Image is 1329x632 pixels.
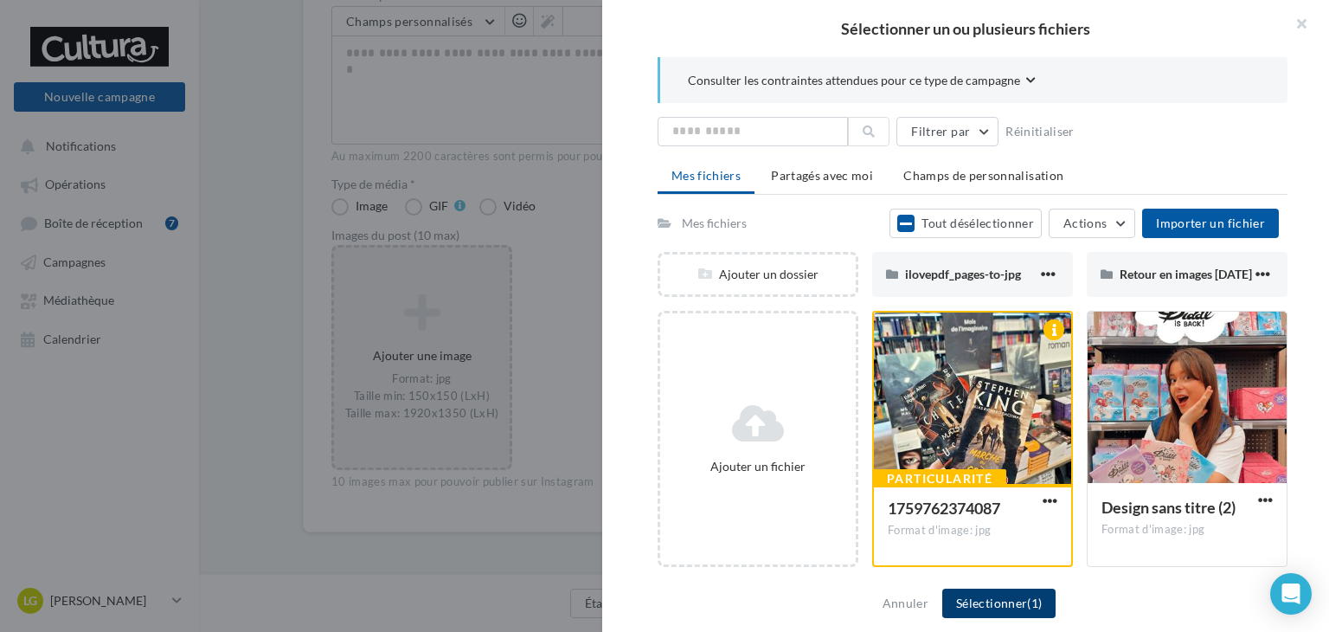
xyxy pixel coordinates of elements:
span: Consulter les contraintes attendues pour ce type de campagne [688,72,1020,89]
button: Tout désélectionner [889,209,1042,238]
span: Importer un fichier [1156,216,1265,230]
button: Réinitialiser [998,121,1082,142]
span: Design sans titre (2) [1101,498,1236,517]
button: Annuler [876,593,935,614]
span: 1759762374087 [888,499,1000,518]
div: Open Intercom Messenger [1270,573,1312,615]
span: Partagés avec moi [771,168,873,183]
div: Ajouter un fichier [667,458,849,475]
button: Sélectionner(1) [942,589,1056,618]
span: Champs de personnalisation [903,168,1063,183]
span: Actions [1063,216,1107,230]
div: Ajouter un dossier [660,266,856,283]
span: (1) [1027,596,1042,610]
div: Particularité [873,469,1006,488]
span: ilovepdf_pages-to-jpg [905,267,1021,281]
button: Consulter les contraintes attendues pour ce type de campagne [688,71,1036,93]
span: Mes fichiers [671,168,741,183]
button: Actions [1049,209,1135,238]
div: Format d'image: jpg [888,523,1057,538]
button: Filtrer par [896,117,998,146]
div: Format d'image: jpg [1101,522,1273,538]
button: Importer un fichier [1142,209,1279,238]
span: Retour en images [DATE] [1120,267,1252,281]
div: Mes fichiers [682,215,747,232]
h2: Sélectionner un ou plusieurs fichiers [630,21,1301,36]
